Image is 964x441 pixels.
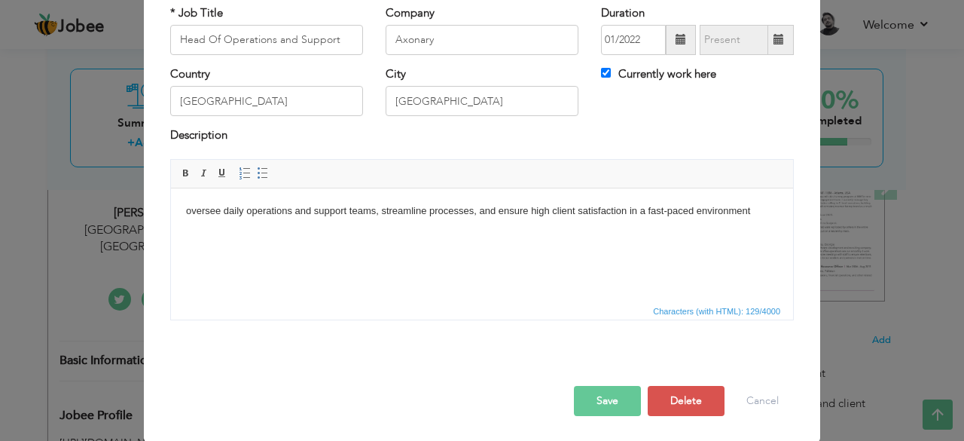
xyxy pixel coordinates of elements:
label: Description [170,127,227,143]
a: Insert/Remove Numbered List [236,165,253,182]
label: Currently work here [601,66,716,82]
label: * Job Title [170,5,223,21]
a: Underline [214,165,230,182]
div: Statistics [650,305,785,318]
span: Characters (with HTML): 129/4000 [650,305,783,318]
button: Cancel [731,386,794,416]
label: City [386,66,406,82]
iframe: Rich Text Editor, workEditor [171,188,793,302]
label: Company [386,5,435,21]
label: Country [170,66,210,82]
input: Currently work here [601,68,611,78]
button: Save [574,386,641,416]
a: Italic [196,165,212,182]
button: Delete [648,386,725,416]
label: Duration [601,5,645,21]
a: Insert/Remove Bulleted List [255,165,271,182]
input: Present [700,25,768,55]
a: Bold [178,165,194,182]
input: From [601,25,666,55]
